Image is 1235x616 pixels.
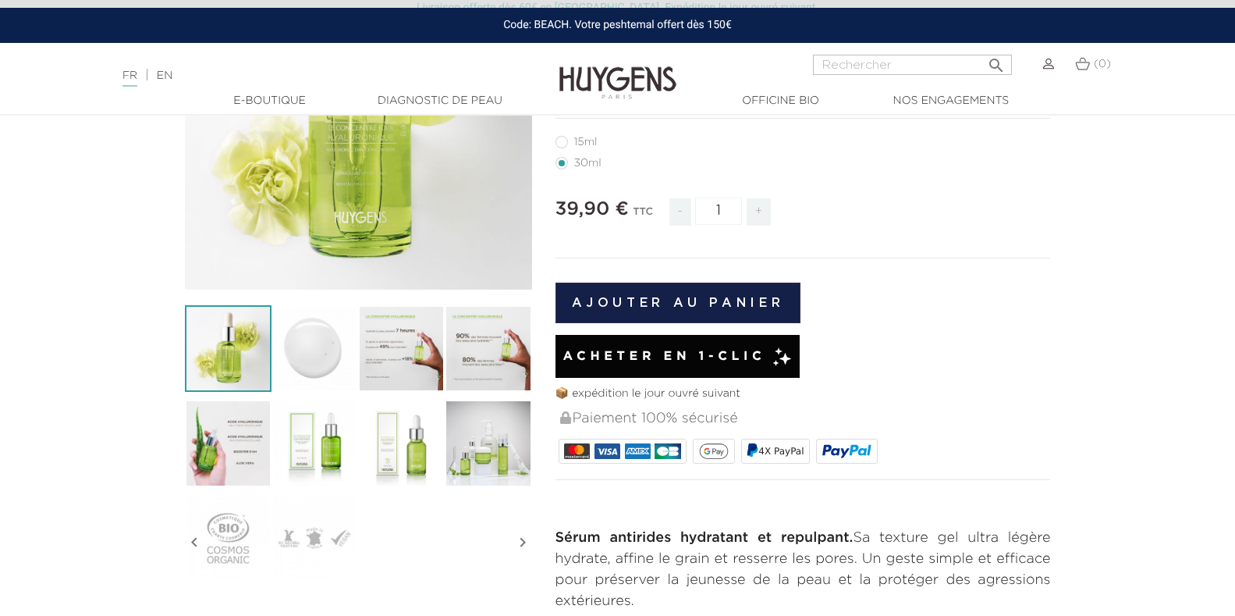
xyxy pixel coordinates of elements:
[1094,59,1111,69] span: (0)
[115,66,503,85] div: |
[747,198,772,226] span: +
[122,70,137,87] a: FR
[192,93,348,109] a: E-Boutique
[813,55,1012,75] input: Rechercher
[157,70,172,81] a: EN
[873,93,1029,109] a: Nos engagements
[513,504,532,582] i: 
[185,305,271,392] img: Le Concentré Hyaluronique
[555,283,801,323] button: Ajouter au panier
[703,93,859,109] a: Officine Bio
[271,400,358,486] img: Le Concentré Hyaluronique
[555,136,616,148] label: 15ml
[185,504,204,582] i: 
[987,52,1006,70] i: 
[982,50,1010,71] button: 
[555,528,1051,612] p: Sa texture gel ultra légère hydrate, affine le grain et resserre les pores. Un geste simple et ef...
[758,446,804,457] span: 4X PayPal
[669,198,691,226] span: -
[555,157,620,169] label: 30ml
[594,443,620,459] img: VISA
[559,402,1051,436] div: Paiement 100% sécurisé
[362,93,518,109] a: Diagnostic de peau
[633,195,653,237] div: TTC
[699,443,729,459] img: google_pay
[555,531,853,545] strong: Sérum antirides hydratant et repulpant.
[625,443,651,459] img: AMEX
[560,411,571,424] img: Paiement 100% sécurisé
[564,443,590,459] img: MASTERCARD
[555,200,629,219] span: 39,90 €
[555,386,1051,402] p: 📦 expédition le jour ouvré suivant
[655,443,680,459] img: CB_NATIONALE
[559,41,676,101] img: Huygens
[695,198,742,225] input: Quantité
